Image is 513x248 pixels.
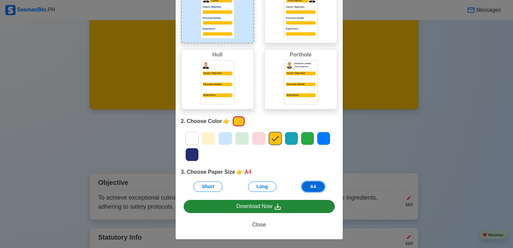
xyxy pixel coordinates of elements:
[184,200,335,213] a: Download Now
[302,181,325,192] button: A4
[266,51,335,59] div: Porthole
[211,62,232,65] p: [PERSON_NAME]
[184,218,335,231] button: Close
[286,72,316,75] div: Career Objective
[286,5,316,9] p: Career Objective
[223,117,230,125] span: point
[286,16,316,20] p: Personal Details
[286,83,316,86] div: Personal Details
[294,65,316,68] p: Chief Engineer
[244,168,251,176] span: A4
[183,51,252,59] div: Hull
[203,16,232,20] p: Personal Details
[181,115,337,128] div: 2. Choose Color
[286,93,316,97] div: Experience
[236,168,243,176] span: point
[286,27,316,31] p: Experience
[203,27,232,31] p: Experience
[252,222,266,228] span: Close
[203,72,232,75] p: Career Objective
[193,181,223,192] button: Short
[203,83,232,86] p: Personal Details
[203,5,232,9] p: Career Objective
[181,168,337,176] div: 3. Choose Paper Size
[211,65,232,68] p: Captain
[236,202,282,211] div: Download Now
[294,62,316,65] p: [PERSON_NAME]
[203,93,232,97] p: Experience
[248,181,276,192] button: Long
